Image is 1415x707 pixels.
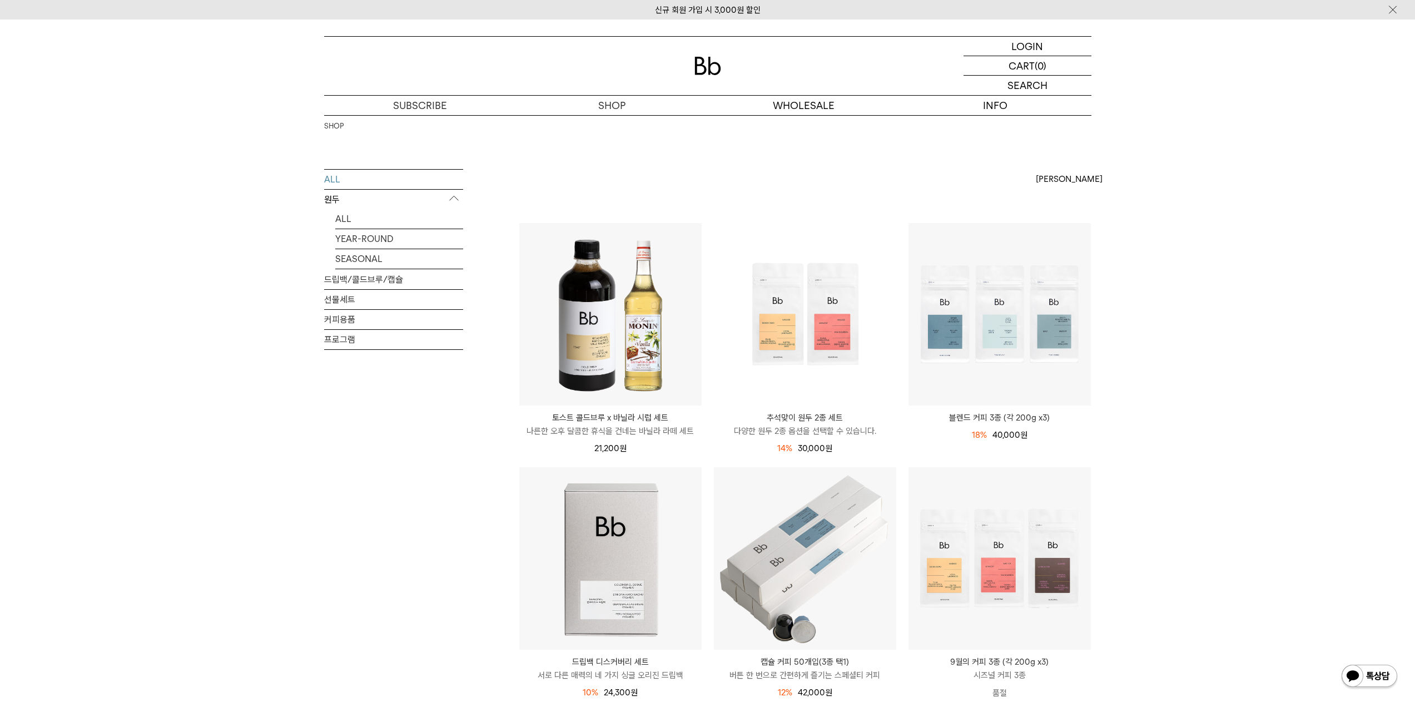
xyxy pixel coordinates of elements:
a: 신규 회원 가입 시 3,000원 할인 [655,5,761,15]
p: 다양한 원두 2종 옵션을 선택할 수 있습니다. [714,424,896,438]
a: LOGIN [964,37,1091,56]
img: 로고 [694,57,721,75]
span: 원 [630,688,638,698]
div: 14% [777,442,792,455]
img: 드립백 디스커버리 세트 [519,467,702,650]
p: 나른한 오후 달콤한 휴식을 건네는 바닐라 라떼 세트 [519,424,702,438]
p: WHOLESALE [708,96,900,115]
p: (0) [1035,56,1046,75]
a: CART (0) [964,56,1091,76]
p: 9월의 커피 3종 (각 200g x3) [908,655,1091,669]
a: YEAR-ROUND [335,229,463,249]
p: LOGIN [1011,37,1043,56]
span: 원 [619,443,627,453]
a: 프로그램 [324,330,463,349]
span: 40,000 [992,430,1027,440]
div: 10% [583,686,598,699]
span: 원 [1020,430,1027,440]
p: 토스트 콜드브루 x 바닐라 시럽 세트 [519,411,702,424]
a: 커피용품 [324,310,463,329]
p: 드립백 디스커버리 세트 [519,655,702,669]
p: 버튼 한 번으로 간편하게 즐기는 스페셜티 커피 [714,669,896,682]
div: 18% [972,428,987,442]
div: 12% [778,686,792,699]
p: 원두 [324,190,463,210]
a: 블렌드 커피 3종 (각 200g x3) [908,411,1091,424]
img: 9월의 커피 3종 (각 200g x3) [908,467,1091,650]
a: ALL [335,209,463,229]
p: INFO [900,96,1091,115]
p: CART [1009,56,1035,75]
span: 21,200 [594,443,627,453]
span: 24,300 [604,688,638,698]
a: 추석맞이 원두 2종 세트 다양한 원두 2종 옵션을 선택할 수 있습니다. [714,411,896,438]
span: 원 [825,688,832,698]
p: 캡슐 커피 50개입(3종 택1) [714,655,896,669]
span: [PERSON_NAME] [1036,172,1103,186]
img: 카카오톡 채널 1:1 채팅 버튼 [1340,664,1398,690]
a: SEASONAL [335,249,463,269]
p: SEARCH [1007,76,1047,95]
p: 서로 다른 매력의 네 가지 싱글 오리진 드립백 [519,669,702,682]
p: 시즈널 커피 3종 [908,669,1091,682]
span: 30,000 [798,443,832,453]
span: 원 [825,443,832,453]
a: 드립백/콜드브루/캡슐 [324,270,463,289]
p: 추석맞이 원두 2종 세트 [714,411,896,424]
a: SHOP [516,96,708,115]
img: 토스트 콜드브루 x 바닐라 시럽 세트 [519,223,702,406]
img: 추석맞이 원두 2종 세트 [714,223,896,406]
a: ALL [324,170,463,189]
p: 품절 [908,682,1091,704]
span: 42,000 [798,688,832,698]
a: 선물세트 [324,290,463,309]
a: 캡슐 커피 50개입(3종 택1) 버튼 한 번으로 간편하게 즐기는 스페셜티 커피 [714,655,896,682]
a: 토스트 콜드브루 x 바닐라 시럽 세트 나른한 오후 달콤한 휴식을 건네는 바닐라 라떼 세트 [519,411,702,438]
a: SHOP [324,121,344,132]
img: 캡슐 커피 50개입(3종 택1) [714,467,896,650]
img: 블렌드 커피 3종 (각 200g x3) [908,223,1091,406]
a: SUBSCRIBE [324,96,516,115]
a: 9월의 커피 3종 (각 200g x3) 시즈널 커피 3종 [908,655,1091,682]
a: 드립백 디스커버리 세트 서로 다른 매력의 네 가지 싱글 오리진 드립백 [519,655,702,682]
